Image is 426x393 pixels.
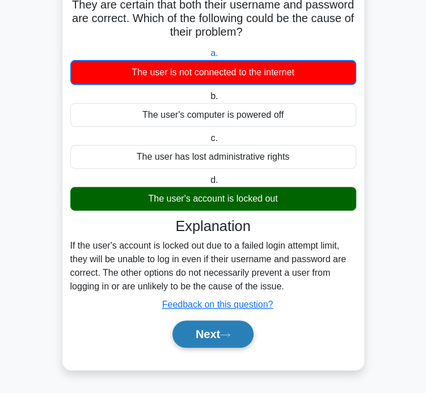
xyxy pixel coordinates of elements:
span: d. [210,175,218,185]
a: Feedback on this question? [162,300,273,309]
span: a. [210,48,218,58]
div: The user is not connected to the internet [70,60,356,85]
span: b. [210,91,218,101]
h3: Explanation [77,217,349,234]
span: c. [211,133,218,143]
div: If the user's account is locked out due to a failed login attempt limit, they will be unable to l... [70,239,356,293]
div: The user's account is locked out [70,187,356,211]
div: The user has lost administrative rights [70,145,356,169]
div: The user's computer is powered off [70,103,356,127]
button: Next [172,321,254,348]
